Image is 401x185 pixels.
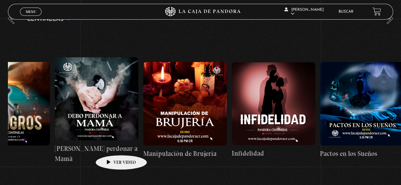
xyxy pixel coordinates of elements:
a: Buscar [339,10,353,14]
h4: [PERSON_NAME] perdonar a Mamá [55,144,139,163]
span: Menu [26,10,36,14]
span: [PERSON_NAME] [284,8,324,16]
button: Next [382,13,393,24]
button: Previous [8,13,19,24]
h4: Manipulación de Brujería [143,149,227,159]
span: Cerrar [23,15,38,19]
h4: Infidelidad [232,148,315,158]
a: View your shopping cart [372,7,381,16]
